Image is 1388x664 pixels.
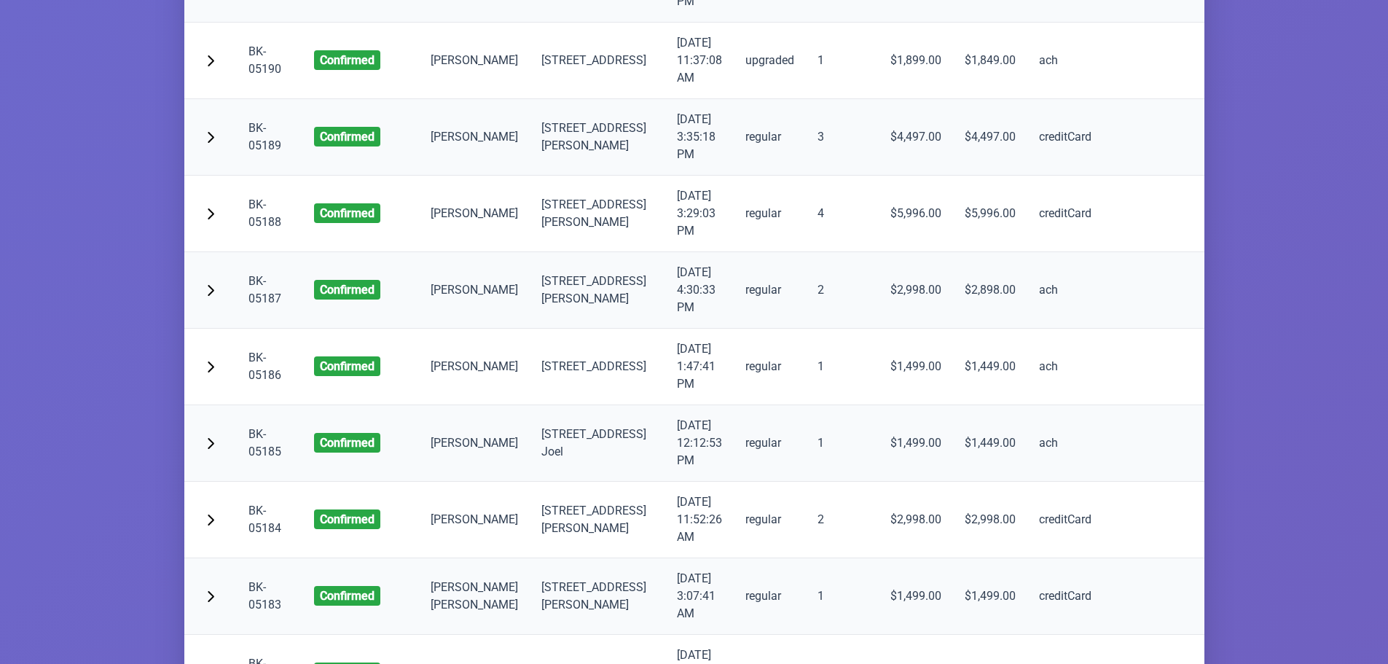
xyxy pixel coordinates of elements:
[879,329,953,405] td: $1,499.00
[419,252,530,329] td: [PERSON_NAME]
[314,433,380,453] span: confirmed
[314,280,380,300] span: confirmed
[419,176,530,252] td: [PERSON_NAME]
[314,50,380,70] span: confirmed
[665,252,734,329] td: [DATE] 4:30:33 PM
[530,99,665,176] td: [STREET_ADDRESS] [PERSON_NAME]
[530,405,665,482] td: [STREET_ADDRESS] Joel
[806,252,879,329] td: 2
[879,176,953,252] td: $5,996.00
[530,329,665,405] td: [STREET_ADDRESS]
[734,482,806,558] td: regular
[953,252,1027,329] td: $2,898.00
[248,274,281,305] a: BK-05187
[734,176,806,252] td: regular
[879,23,953,99] td: $1,899.00
[248,44,281,76] a: BK-05190
[1027,23,1103,99] td: ach
[953,99,1027,176] td: $4,497.00
[1027,329,1103,405] td: ach
[1027,252,1103,329] td: ach
[734,99,806,176] td: regular
[734,558,806,635] td: regular
[419,558,530,635] td: [PERSON_NAME] [PERSON_NAME]
[419,23,530,99] td: [PERSON_NAME]
[314,203,380,223] span: confirmed
[879,558,953,635] td: $1,499.00
[530,176,665,252] td: [STREET_ADDRESS] [PERSON_NAME]
[530,482,665,558] td: [STREET_ADDRESS] [PERSON_NAME]
[665,23,734,99] td: [DATE] 11:37:08 AM
[530,558,665,635] td: [STREET_ADDRESS] [PERSON_NAME]
[953,329,1027,405] td: $1,449.00
[953,176,1027,252] td: $5,996.00
[806,176,879,252] td: 4
[1027,99,1103,176] td: creditCard
[879,252,953,329] td: $2,998.00
[953,482,1027,558] td: $2,998.00
[953,23,1027,99] td: $1,849.00
[879,405,953,482] td: $1,499.00
[806,558,879,635] td: 1
[530,23,665,99] td: [STREET_ADDRESS]
[248,198,281,229] a: BK-05188
[248,580,281,612] a: BK-05183
[314,586,380,606] span: confirmed
[1027,558,1103,635] td: creditCard
[314,356,380,376] span: confirmed
[419,405,530,482] td: [PERSON_NAME]
[248,121,281,152] a: BK-05189
[314,509,380,529] span: confirmed
[248,427,281,458] a: BK-05185
[734,329,806,405] td: regular
[530,252,665,329] td: [STREET_ADDRESS] [PERSON_NAME]
[806,23,879,99] td: 1
[665,558,734,635] td: [DATE] 3:07:41 AM
[665,176,734,252] td: [DATE] 3:29:03 PM
[879,99,953,176] td: $4,497.00
[419,99,530,176] td: [PERSON_NAME]
[953,558,1027,635] td: $1,499.00
[806,405,879,482] td: 1
[665,405,734,482] td: [DATE] 12:12:53 PM
[248,504,281,535] a: BK-05184
[314,127,380,147] span: confirmed
[665,482,734,558] td: [DATE] 11:52:26 AM
[734,23,806,99] td: upgraded
[1027,482,1103,558] td: creditCard
[665,329,734,405] td: [DATE] 1:47:41 PM
[734,252,806,329] td: regular
[1027,405,1103,482] td: ach
[419,329,530,405] td: [PERSON_NAME]
[665,99,734,176] td: [DATE] 3:35:18 PM
[734,405,806,482] td: regular
[806,329,879,405] td: 1
[806,99,879,176] td: 3
[879,482,953,558] td: $2,998.00
[419,482,530,558] td: [PERSON_NAME]
[953,405,1027,482] td: $1,449.00
[1027,176,1103,252] td: creditCard
[248,351,281,382] a: BK-05186
[806,482,879,558] td: 2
